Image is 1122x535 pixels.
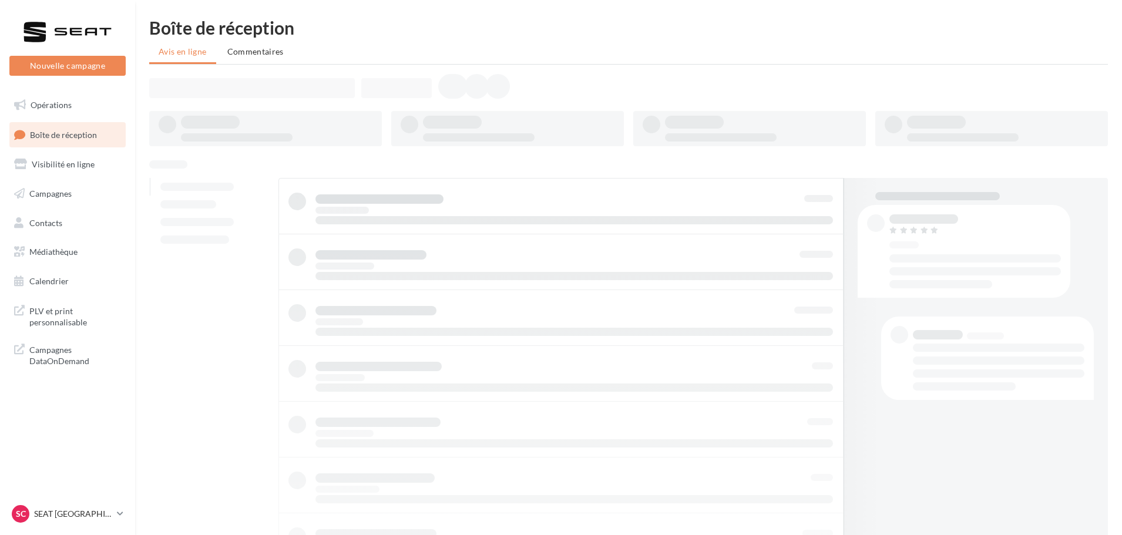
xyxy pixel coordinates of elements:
[7,211,128,235] a: Contacts
[9,56,126,76] button: Nouvelle campagne
[9,503,126,525] a: SC SEAT [GEOGRAPHIC_DATA]
[7,240,128,264] a: Médiathèque
[7,152,128,177] a: Visibilité en ligne
[29,276,69,286] span: Calendrier
[29,303,121,328] span: PLV et print personnalisable
[31,100,72,110] span: Opérations
[34,508,112,520] p: SEAT [GEOGRAPHIC_DATA]
[29,217,62,227] span: Contacts
[29,342,121,367] span: Campagnes DataOnDemand
[7,93,128,117] a: Opérations
[29,189,72,198] span: Campagnes
[7,337,128,372] a: Campagnes DataOnDemand
[7,298,128,333] a: PLV et print personnalisable
[32,159,95,169] span: Visibilité en ligne
[7,122,128,147] a: Boîte de réception
[227,46,284,56] span: Commentaires
[7,181,128,206] a: Campagnes
[7,269,128,294] a: Calendrier
[30,129,97,139] span: Boîte de réception
[16,508,26,520] span: SC
[29,247,78,257] span: Médiathèque
[149,19,1108,36] div: Boîte de réception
